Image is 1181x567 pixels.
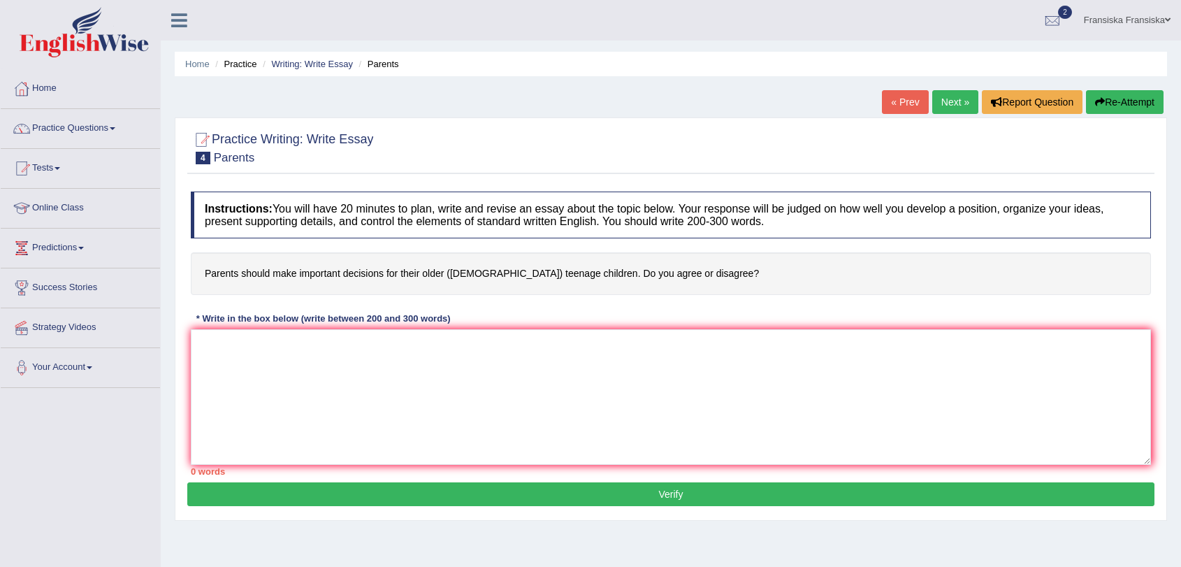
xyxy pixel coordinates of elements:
li: Parents [356,57,399,71]
h4: You will have 20 minutes to plan, write and revise an essay about the topic below. Your response ... [191,192,1151,238]
a: Writing: Write Essay [271,59,353,69]
a: « Prev [882,90,928,114]
li: Practice [212,57,256,71]
a: Home [1,69,160,104]
a: Home [185,59,210,69]
button: Verify [187,482,1154,506]
button: Report Question [982,90,1082,114]
h4: Parents should make important decisions for their older ([DEMOGRAPHIC_DATA]) teenage children. Do... [191,252,1151,295]
span: 4 [196,152,210,164]
div: * Write in the box below (write between 200 and 300 words) [191,313,456,326]
div: 0 words [191,465,1151,478]
a: Strategy Videos [1,308,160,343]
span: 2 [1058,6,1072,19]
button: Re-Attempt [1086,90,1164,114]
a: Predictions [1,229,160,264]
b: Instructions: [205,203,273,215]
a: Success Stories [1,268,160,303]
a: Next » [932,90,978,114]
a: Practice Questions [1,109,160,144]
small: Parents [214,151,255,164]
h2: Practice Writing: Write Essay [191,129,373,164]
a: Your Account [1,348,160,383]
a: Online Class [1,189,160,224]
a: Tests [1,149,160,184]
